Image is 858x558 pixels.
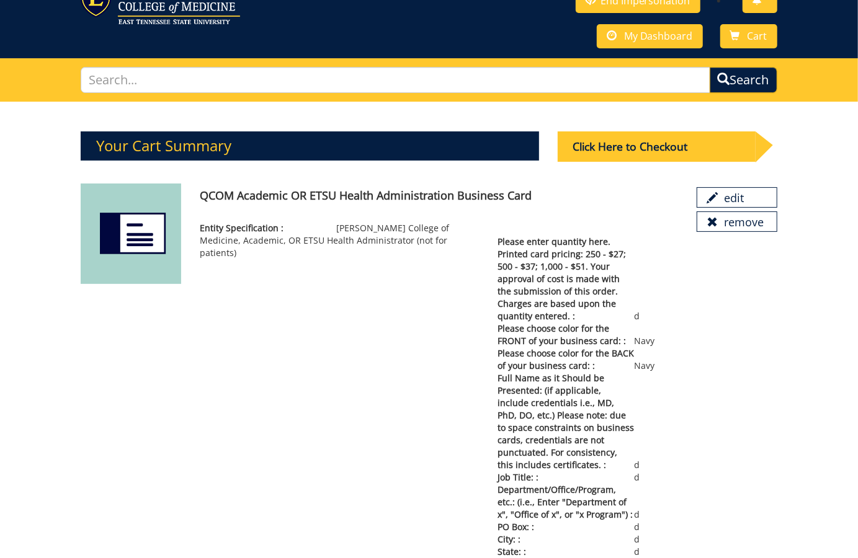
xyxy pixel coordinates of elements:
p: d [498,372,777,471]
span: Department/Office/Program, etc.: (i.e., Enter "Department of x", "Office of x", or "x Program") : [498,484,635,521]
span: Please choose color for the BACK of your business card: : [498,347,635,372]
span: My Dashboard [624,29,693,43]
div: Click Here to Checkout [558,131,756,162]
a: Click Here to Checkout [558,153,775,165]
p: d [498,471,777,484]
p: [PERSON_NAME] College of Medicine, Academic, OR ETSU Health Administrator (not for patients) [200,222,479,259]
p: Navy [498,347,777,372]
span: City: : [498,533,635,546]
input: Search... [81,67,710,94]
span: PO Box: : [498,521,635,533]
span: Please enter quantity here. Printed card pricing: 250 - $27; 500 - $37; 1,000 - $51. Your approva... [498,236,635,322]
span: Full Name as it Should be Presented: (if applicable, include credentials i.e., MD, PhD, DO, etc.)... [498,372,635,471]
p: d [498,484,777,521]
button: Search [710,67,777,94]
h3: Your Cart Summary [81,131,538,160]
span: Please choose color for the FRONT of your business card: : [498,322,635,347]
img: qcom%20business%20card-614b6b46b0d1f3.81893324.png [81,184,181,284]
a: remove [697,211,777,232]
a: Cart [720,24,777,48]
p: d [498,546,777,558]
span: State: : [498,546,635,558]
p: Navy [498,322,777,347]
p: d [498,533,777,546]
span: Entity Specification : [200,222,336,234]
p: d [498,521,777,533]
a: My Dashboard [597,24,703,48]
a: edit [697,187,777,208]
span: Cart [748,29,767,43]
p: d [498,236,777,322]
h4: QCOM Academic OR ETSU Health Administration Business Card [200,190,677,202]
span: Job Title: : [498,471,635,484]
